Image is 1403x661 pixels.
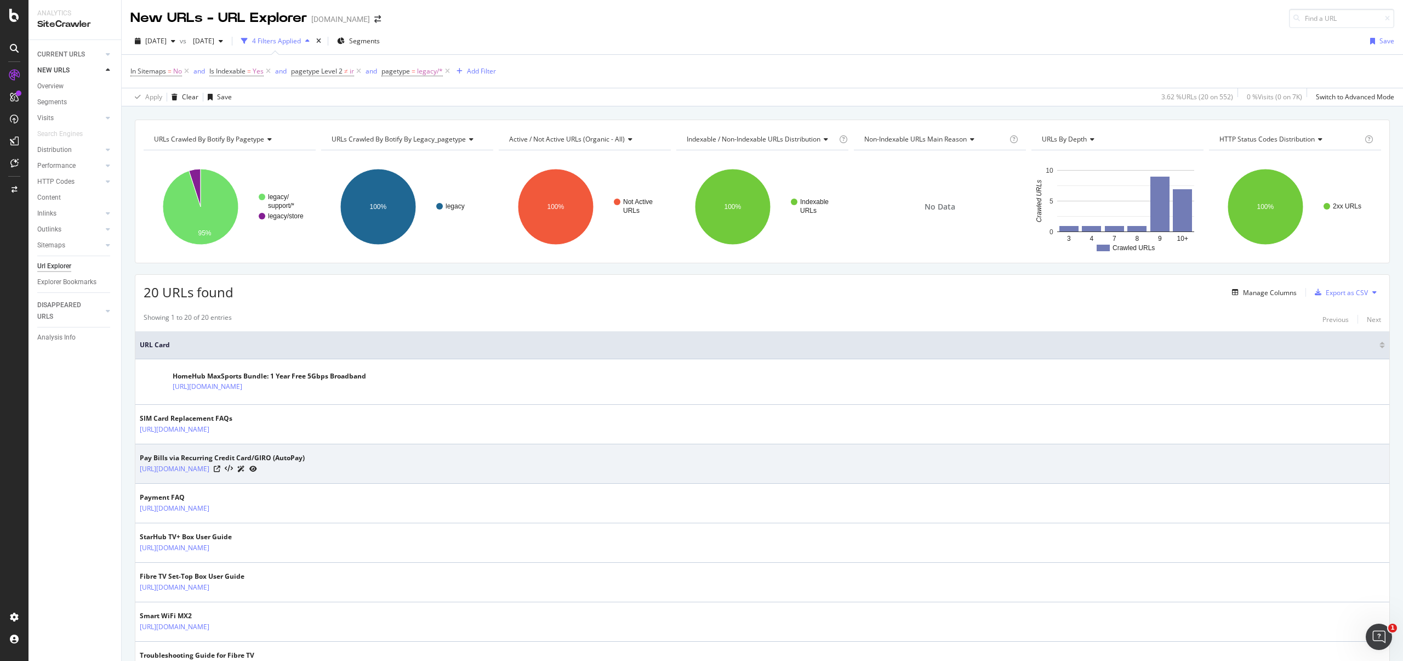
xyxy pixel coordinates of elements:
[37,97,67,108] div: Segments
[37,160,76,172] div: Performance
[37,160,102,172] a: Performance
[1161,92,1233,101] div: 3.62 % URLs ( 20 on 552 )
[145,92,162,101] div: Apply
[193,66,205,76] div: and
[623,198,653,206] text: Not Active
[37,18,112,31] div: SiteCrawler
[225,465,233,473] button: View HTML Source
[37,81,64,92] div: Overview
[1042,134,1087,144] span: URLs by Depth
[37,9,112,18] div: Analytics
[37,261,113,272] a: Url Explorer
[1367,315,1381,324] div: Next
[37,81,113,92] a: Overview
[140,503,209,514] a: [URL][DOMAIN_NAME]
[1090,235,1093,242] text: 4
[349,36,380,46] span: Segments
[268,212,304,220] text: legacy/store
[168,66,172,76] span: =
[217,92,232,101] div: Save
[1031,159,1202,255] svg: A chart.
[140,611,257,621] div: Smart WiFi MX2
[1050,228,1053,236] text: 0
[1158,235,1162,242] text: 9
[140,414,257,423] div: SIM Card Replacement FAQs
[252,36,301,46] div: 4 Filters Applied
[37,192,61,204] div: Content
[381,66,410,76] span: pagetype
[37,208,102,219] a: Inlinks
[144,313,232,326] div: Showing 1 to 20 of 20 entries
[37,300,102,323] a: DISAPPEARED URLS
[329,131,483,148] h4: URLs Crawled By Botify By legacy_pagetype
[369,203,386,211] text: 100%
[1209,159,1380,255] svg: A chart.
[412,66,415,76] span: =
[417,64,443,79] span: legacy/*
[314,36,323,47] div: times
[321,159,493,255] div: A chart.
[237,32,314,50] button: 4 Filters Applied
[1219,134,1315,144] span: HTTP Status Codes Distribution
[291,66,343,76] span: pagetype Level 2
[547,203,564,211] text: 100%
[507,131,661,148] h4: Active / Not Active URLs
[37,224,61,235] div: Outlinks
[1050,197,1053,205] text: 5
[311,14,370,25] div: [DOMAIN_NAME]
[180,36,189,46] span: vs
[374,15,381,23] div: arrow-right-arrow-left
[140,424,209,435] a: [URL][DOMAIN_NAME]
[275,66,287,76] button: and
[37,240,102,251] a: Sitemaps
[344,66,348,76] span: ≠
[37,240,65,251] div: Sitemaps
[37,332,76,343] div: Analysis Info
[198,229,212,237] text: 95%
[37,176,102,188] a: HTTP Codes
[37,144,102,156] a: Distribution
[1311,88,1394,106] button: Switch to Advanced Mode
[37,208,56,219] div: Inlinks
[366,66,377,76] button: and
[140,572,257,581] div: Fibre TV Set-Top Box User Guide
[676,159,847,255] svg: A chart.
[1046,167,1053,174] text: 10
[37,176,75,188] div: HTTP Codes
[37,276,96,288] div: Explorer Bookmarks
[452,65,496,78] button: Add Filter
[140,532,257,542] div: StarHub TV+ Box User Guide
[167,88,198,106] button: Clear
[37,112,102,124] a: Visits
[37,49,85,60] div: CURRENT URLS
[37,49,102,60] a: CURRENT URLS
[864,134,967,144] span: Non-Indexable URLs Main Reason
[446,202,465,210] text: legacy
[1113,235,1116,242] text: 7
[499,159,671,255] svg: A chart.
[152,131,306,148] h4: URLs Crawled By Botify By pagetype
[37,300,93,323] div: DISAPPEARED URLS
[467,66,496,76] div: Add Filter
[1326,288,1368,297] div: Export as CSV
[140,622,209,632] a: [URL][DOMAIN_NAME]
[140,493,257,502] div: Payment FAQ
[37,276,113,288] a: Explorer Bookmarks
[37,144,72,156] div: Distribution
[333,32,384,50] button: Segments
[253,64,264,79] span: Yes
[247,66,251,76] span: =
[1135,235,1139,242] text: 8
[130,66,166,76] span: In Sitemaps
[1322,313,1349,326] button: Previous
[37,97,113,108] a: Segments
[173,381,242,392] a: [URL][DOMAIN_NAME]
[37,112,54,124] div: Visits
[623,207,640,214] text: URLs
[189,32,227,50] button: [DATE]
[37,224,102,235] a: Outlinks
[37,261,71,272] div: Url Explorer
[268,193,289,201] text: legacy/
